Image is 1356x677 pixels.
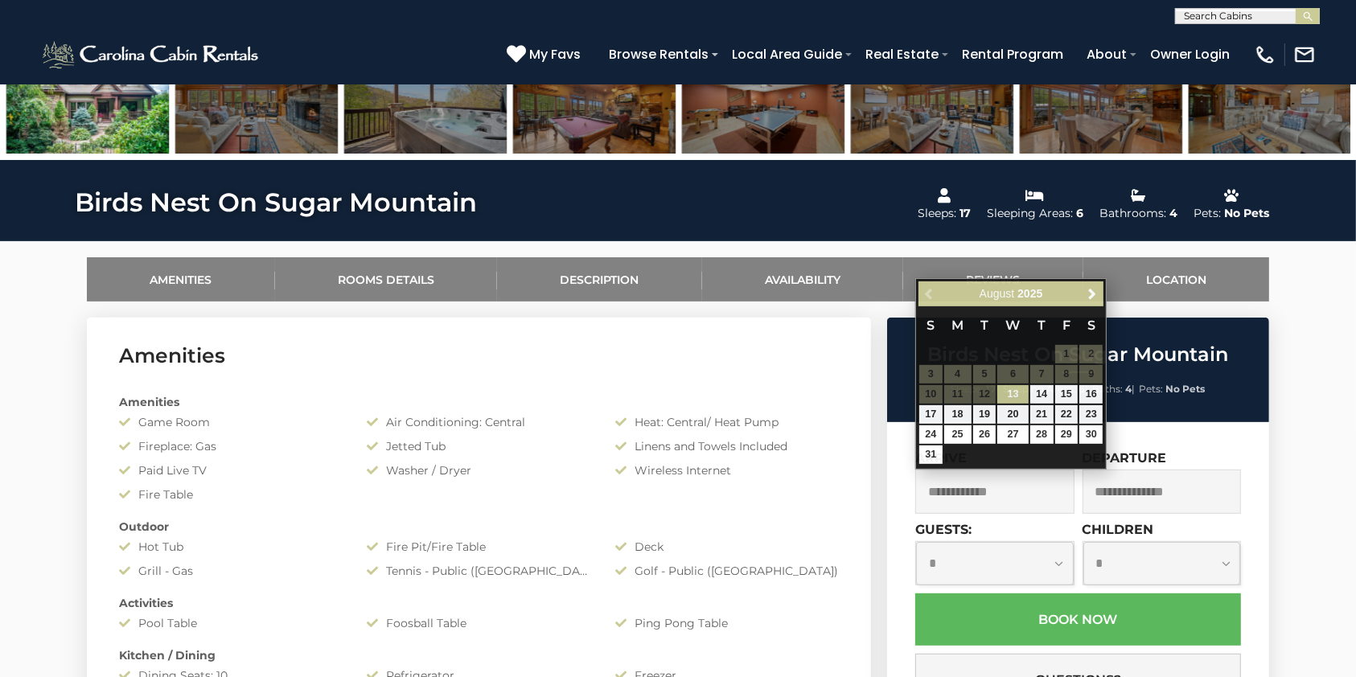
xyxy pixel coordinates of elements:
[857,40,947,68] a: Real Estate
[107,462,355,478] div: Paid Live TV
[1038,318,1046,333] span: Thursday
[1082,284,1102,304] a: Next
[603,438,851,454] div: Linens and Towels Included
[944,405,972,424] a: 18
[107,438,355,454] div: Fireplace: Gas
[1079,404,1103,425] td: $460
[40,39,263,71] img: White-1-2.png
[1079,425,1103,444] a: 30
[1079,384,1103,404] td: $745
[603,563,851,579] div: Golf - Public ([GEOGRAPHIC_DATA])
[973,405,996,424] a: 19
[973,425,996,444] a: 26
[918,404,943,425] td: $450
[1086,288,1099,301] span: Next
[1079,385,1103,404] a: 16
[107,486,355,503] div: Fire Table
[355,563,602,579] div: Tennis - Public ([GEOGRAPHIC_DATA])
[355,414,602,430] div: Air Conditioning: Central
[603,462,851,478] div: Wireless Internet
[1093,379,1136,400] li: |
[175,53,338,154] img: 168603401
[997,385,1028,404] a: 13
[1083,257,1270,302] a: Location
[1055,425,1079,444] a: 29
[603,414,851,430] div: Heat: Central/ Heat Pump
[1093,383,1124,395] span: Baths:
[927,318,935,333] span: Sunday
[107,394,851,410] div: Amenities
[1126,383,1132,395] strong: 4
[996,404,1029,425] td: $450
[497,257,702,302] a: Description
[1083,522,1154,537] label: Children
[107,595,851,611] div: Activities
[919,445,943,464] a: 31
[972,425,997,445] td: $450
[891,344,1265,365] h2: Birds Nest On Sugar Mountain
[513,53,676,154] img: 168603370
[918,445,943,465] td: $995
[107,615,355,631] div: Pool Table
[1029,404,1054,425] td: $450
[507,44,585,65] a: My Favs
[682,53,844,154] img: 168603377
[1029,425,1054,445] td: $450
[915,522,972,537] label: Guests:
[702,257,904,302] a: Availability
[954,40,1071,68] a: Rental Program
[1062,318,1070,333] span: Friday
[980,287,1015,300] span: August
[918,425,943,445] td: $450
[355,462,602,478] div: Washer / Dryer
[107,563,355,579] div: Grill - Gas
[87,257,275,302] a: Amenities
[355,539,602,555] div: Fire Pit/Fire Table
[1006,318,1021,333] span: Wednesday
[997,405,1028,424] a: 20
[919,425,943,444] a: 24
[107,519,851,535] div: Outdoor
[355,438,602,454] div: Jetted Tub
[1029,384,1054,404] td: $525
[275,257,498,302] a: Rooms Details
[997,425,1028,444] a: 27
[903,257,1083,302] a: Reviews
[943,425,972,445] td: $450
[1087,318,1095,333] span: Saturday
[1079,405,1103,424] a: 23
[1017,287,1042,300] span: 2025
[603,615,851,631] div: Ping Pong Table
[601,40,717,68] a: Browse Rentals
[529,44,581,64] span: My Favs
[1254,43,1276,66] img: phone-regular-white.png
[1020,53,1182,154] img: 168603403
[1166,383,1206,395] strong: No Pets
[107,414,355,430] div: Game Room
[1079,40,1135,68] a: About
[1142,40,1238,68] a: Owner Login
[996,425,1029,445] td: $450
[1189,53,1351,154] img: 168603399
[1055,385,1079,404] a: 15
[1055,405,1079,424] a: 22
[1054,384,1079,404] td: $745
[344,53,507,154] img: 168603393
[355,615,602,631] div: Foosball Table
[6,53,169,154] img: 168440338
[951,318,964,333] span: Monday
[1030,425,1054,444] a: 28
[724,40,850,68] a: Local Area Guide
[1140,383,1164,395] span: Pets:
[107,647,851,663] div: Kitchen / Dining
[943,404,972,425] td: $450
[119,342,839,370] h3: Amenities
[944,425,972,444] a: 25
[915,593,1241,646] button: Book Now
[980,318,988,333] span: Tuesday
[603,539,851,555] div: Deck
[1083,450,1167,466] label: Departure
[1054,425,1079,445] td: $995
[1030,385,1054,404] a: 14
[996,384,1029,404] td: $525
